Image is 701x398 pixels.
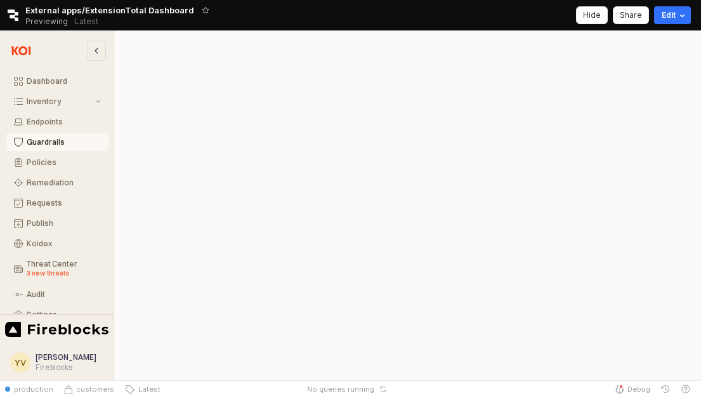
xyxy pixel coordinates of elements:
[27,260,101,279] div: Threat Center
[119,380,166,398] button: Latest
[610,380,655,398] button: Debug
[199,4,212,17] button: Add app to favorites
[68,13,105,30] button: Releases and History
[6,215,108,232] button: Publish
[114,30,701,380] main: App Body
[27,219,101,228] div: Publish
[620,10,642,20] p: Share
[654,6,691,24] button: Edit
[75,17,98,27] p: Latest
[627,384,650,394] span: Debug
[25,15,68,28] span: Previewing
[27,290,101,299] div: Audit
[6,194,108,212] button: Requests
[14,384,53,394] span: production
[6,93,108,110] button: Inventory
[27,310,101,319] div: Settings
[6,133,108,151] button: Guardrails
[25,13,105,30] div: Previewing Latest
[583,7,601,23] div: Hide
[10,352,30,373] button: YV
[6,154,108,171] button: Policies
[27,178,101,187] div: Remediation
[27,117,101,126] div: Endpoints
[76,384,114,394] span: customers
[27,158,101,167] div: Policies
[6,113,108,131] button: Endpoints
[134,384,161,394] span: Latest
[25,4,194,17] span: External apps/ExtensionTotal Dashboard
[27,97,93,106] div: Inventory
[6,255,108,283] button: Threat Center
[36,362,96,373] div: Fireblocks
[613,6,649,24] button: Share app
[27,239,101,248] div: Koidex
[58,380,119,398] button: Source Control
[576,6,608,24] button: Hide app
[655,380,676,398] button: History
[6,286,108,303] button: Audit
[6,306,108,324] button: Settings
[27,269,101,279] div: 3 new threats
[6,72,108,90] button: Dashboard
[676,380,696,398] button: Help
[307,384,374,394] span: No queries running
[6,174,108,192] button: Remediation
[377,385,390,393] button: Reset app state
[27,77,101,86] div: Dashboard
[27,138,101,147] div: Guardrails
[27,199,101,208] div: Requests
[15,356,26,369] div: YV
[114,30,701,380] iframe: GuardrailsPage
[36,352,96,362] span: [PERSON_NAME]
[6,235,108,253] button: Koidex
